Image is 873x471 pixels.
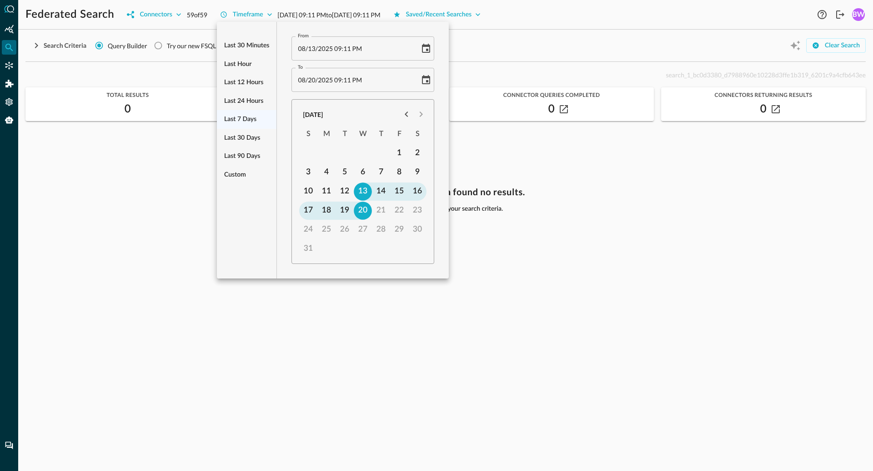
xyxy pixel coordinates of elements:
button: 10 [300,182,318,201]
span: Meridiem [352,76,362,84]
span: Last 24 hours [224,96,263,107]
span: Month [298,76,306,84]
div: Last 30 minutes [217,36,276,55]
span: Tuesday [336,125,353,143]
button: 17 [300,202,318,220]
div: Last 12 hours [217,73,276,92]
span: Day [308,45,316,52]
span: Last 30 days [224,132,260,144]
span: : [342,45,344,52]
button: 2 [409,144,427,162]
span: Meridiem [352,45,362,52]
button: 14 [372,182,391,201]
button: 11 [318,182,336,201]
div: [DATE] [303,110,323,119]
span: Hours [334,45,342,52]
span: Last 12 hours [224,77,263,88]
div: Last 90 days [217,147,276,166]
span: Minutes [343,76,351,84]
span: Minutes [343,45,351,52]
span: / [306,45,308,52]
span: / [316,76,318,84]
span: Last 90 days [224,151,260,162]
span: Year [318,45,333,52]
button: 3 [300,163,318,182]
span: Last 30 minutes [224,40,269,51]
button: 1 [391,144,409,162]
div: Last 30 days [217,129,276,147]
div: Last 24 hours [217,92,276,111]
span: Saturday [409,125,426,143]
label: To [298,64,303,71]
button: 13 [354,182,372,201]
span: Last hour [224,59,251,70]
button: 8 [391,163,409,182]
button: 15 [391,182,409,201]
button: 7 [372,163,391,182]
label: From [298,32,309,40]
button: 12 [336,182,354,201]
button: 16 [409,182,427,201]
button: 18 [318,202,336,220]
span: Friday [391,125,407,143]
span: Month [298,45,306,52]
div: Last hour [217,55,276,74]
button: Choose date, selected date is Aug 13, 2025 [419,41,433,56]
span: Day [308,76,316,84]
span: Hours [334,76,342,84]
span: Custom [224,169,246,181]
span: : [342,76,344,84]
button: 20 [354,202,372,220]
div: Custom [217,166,276,184]
button: 9 [409,163,427,182]
span: / [306,76,308,84]
button: 19 [336,202,354,220]
button: Previous month [399,107,414,122]
button: Choose date, selected date is Aug 20, 2025 [419,73,433,87]
span: Year [318,76,333,84]
span: Sunday [300,125,316,143]
button: 4 [318,163,336,182]
span: / [316,45,318,52]
span: Thursday [373,125,389,143]
span: Monday [318,125,335,143]
button: 5 [336,163,354,182]
span: Wednesday [355,125,371,143]
button: 6 [354,163,372,182]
